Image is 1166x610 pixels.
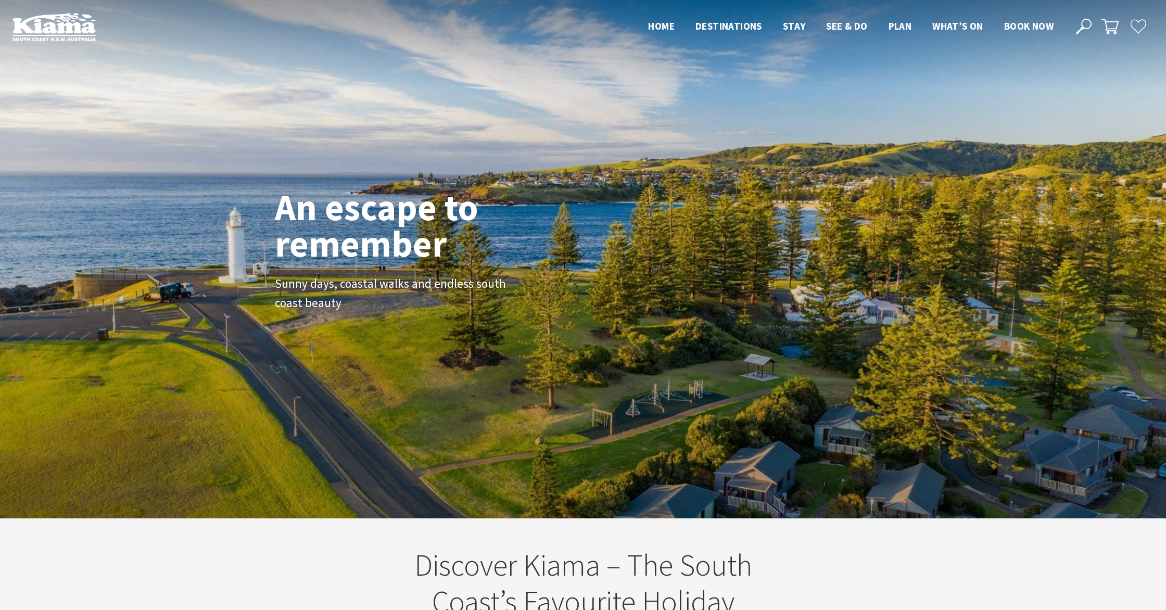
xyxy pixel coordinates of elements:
p: Sunny days, coastal walks and endless south coast beauty [275,274,509,313]
nav: Main Menu [638,18,1064,35]
h1: An escape to remember [275,189,561,262]
span: Book now [1004,20,1054,32]
span: What’s On [932,20,983,32]
span: Home [648,20,675,32]
span: See & Do [826,20,867,32]
img: Kiama Logo [12,12,96,41]
span: Destinations [695,20,762,32]
span: Stay [783,20,806,32]
span: Plan [889,20,912,32]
